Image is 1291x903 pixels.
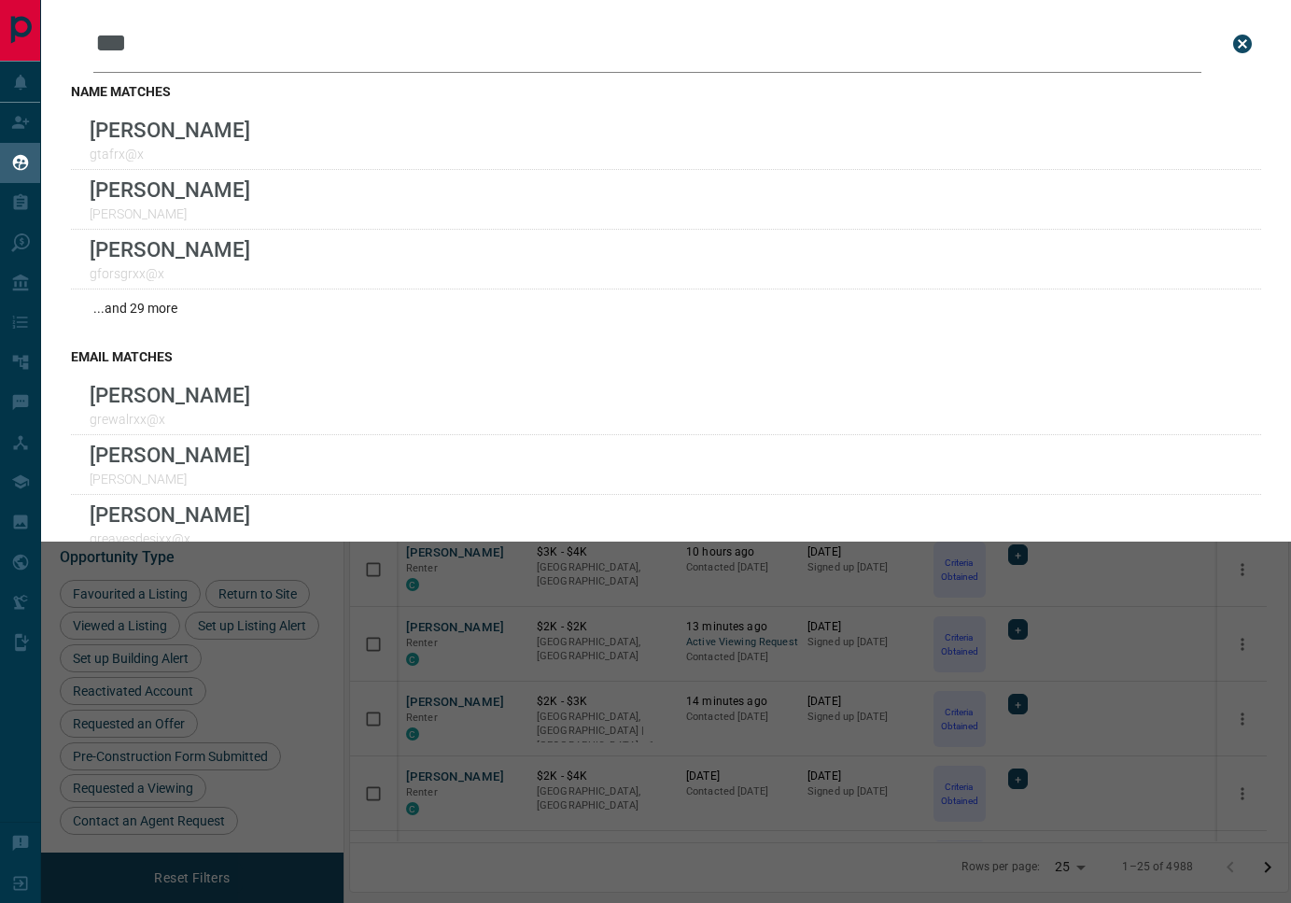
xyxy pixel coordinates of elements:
div: ...and 29 more [71,289,1261,327]
p: grewalrxx@x [90,412,250,427]
p: greavesdesixx@x [90,531,250,546]
h3: email matches [71,349,1261,364]
p: [PERSON_NAME] [90,206,250,221]
button: close search bar [1224,25,1261,63]
p: gforsgrxx@x [90,266,250,281]
p: gtafrx@x [90,147,250,162]
p: [PERSON_NAME] [90,443,250,467]
p: [PERSON_NAME] [90,472,250,487]
p: [PERSON_NAME] [90,177,250,202]
p: [PERSON_NAME] [90,237,250,261]
p: [PERSON_NAME] [90,383,250,407]
p: [PERSON_NAME] [90,502,250,527]
p: [PERSON_NAME] [90,118,250,142]
h3: name matches [71,84,1261,99]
